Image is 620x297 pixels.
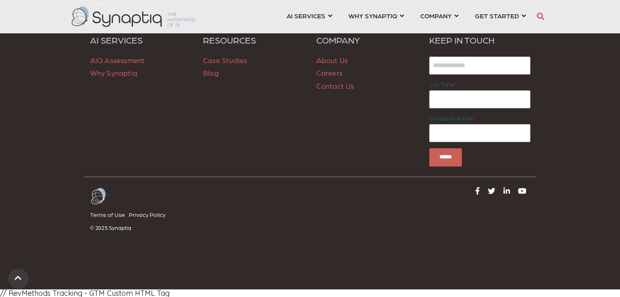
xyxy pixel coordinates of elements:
a: Contact Us [316,81,354,90]
a: About Us [316,56,348,64]
a: COMPANY [420,8,459,23]
span: Job title [429,81,454,87]
img: Arctic-White Butterfly logo [90,187,106,205]
a: GET STARTED [475,8,526,23]
a: AI SERVICES [90,35,191,45]
a: WHY SYNAPTIQ [349,8,404,23]
a: Careers [316,68,342,77]
span: COMPANY [420,10,452,21]
span: Company name [429,115,473,121]
a: AIQ Assessment [90,56,145,64]
a: Privacy Policy [129,209,170,220]
a: Terms of Use [90,209,129,220]
a: COMPANY [316,35,417,45]
a: Case Studies [203,56,247,64]
a: Why Synaptiq [90,68,137,77]
span: GET STARTED [475,10,519,21]
nav: menu [278,2,534,31]
span: AI SERVICES [287,10,325,21]
a: AI SERVICES [287,8,332,23]
span: WHY SYNAPTIQ [349,10,397,21]
a: Blog [203,68,219,77]
a: RESOURCES [203,35,304,45]
div: Navigation Menu [90,209,304,225]
img: synaptiq logo-2 [72,7,195,27]
p: © 2025 Synaptiq [90,225,304,231]
h6: KEEP IN TOUCH [429,35,530,45]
